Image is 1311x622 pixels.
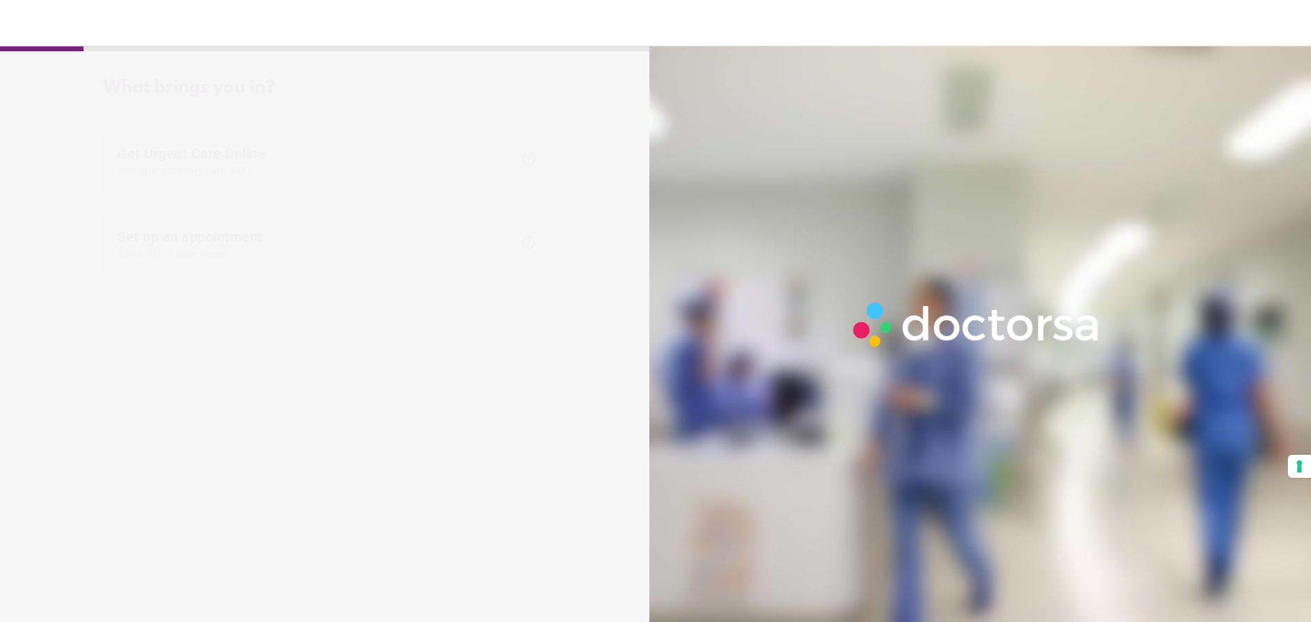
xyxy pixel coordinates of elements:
[117,229,513,259] span: Set up an appointment
[117,165,513,176] span: Immediate primary care, 24/7
[520,234,537,251] span: help
[117,249,513,259] span: Same day or later needs
[1288,455,1311,478] button: Your consent preferences for tracking technologies
[846,295,1108,354] img: Logo-Doctorsa-trans-White-partial-flat.png
[117,145,513,176] span: Get Urgent Care Online
[520,151,537,167] span: help
[103,78,551,98] div: What brings you in?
